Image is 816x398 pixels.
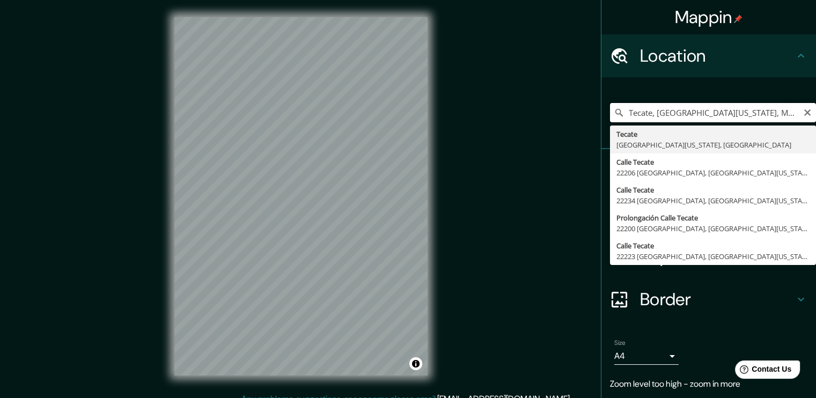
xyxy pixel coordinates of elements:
[409,357,422,370] button: Toggle attribution
[174,17,428,375] canvas: Map
[601,149,816,192] div: Pins
[734,14,743,23] img: pin-icon.png
[616,129,810,139] div: Tecate
[616,195,810,206] div: 22234 [GEOGRAPHIC_DATA], [GEOGRAPHIC_DATA][US_STATE], [GEOGRAPHIC_DATA]
[640,45,795,67] h4: Location
[803,107,812,117] button: Clear
[721,356,804,386] iframe: Help widget launcher
[601,192,816,235] div: Style
[601,278,816,321] div: Border
[616,167,810,178] div: 22206 [GEOGRAPHIC_DATA], [GEOGRAPHIC_DATA][US_STATE], [GEOGRAPHIC_DATA]
[610,378,807,390] p: Zoom level too high - zoom in more
[616,212,810,223] div: Prolongación Calle Tecate
[616,240,810,251] div: Calle Tecate
[640,246,795,267] h4: Layout
[616,139,810,150] div: [GEOGRAPHIC_DATA][US_STATE], [GEOGRAPHIC_DATA]
[614,338,626,348] label: Size
[616,185,810,195] div: Calle Tecate
[640,289,795,310] h4: Border
[616,157,810,167] div: Calle Tecate
[601,34,816,77] div: Location
[601,235,816,278] div: Layout
[610,103,816,122] input: Pick your city or area
[675,6,743,28] h4: Mappin
[616,223,810,234] div: 22200 [GEOGRAPHIC_DATA], [GEOGRAPHIC_DATA][US_STATE], [GEOGRAPHIC_DATA]
[614,348,679,365] div: A4
[616,251,810,262] div: 22223 [GEOGRAPHIC_DATA], [GEOGRAPHIC_DATA][US_STATE], [GEOGRAPHIC_DATA]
